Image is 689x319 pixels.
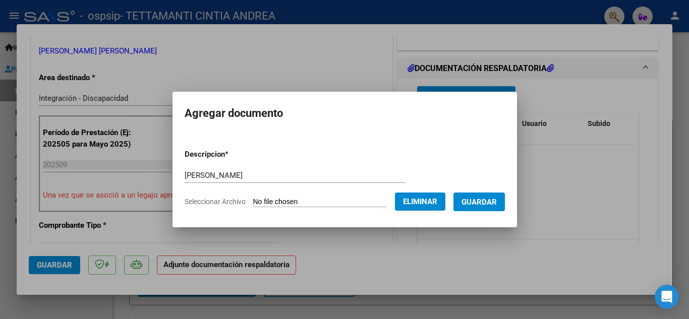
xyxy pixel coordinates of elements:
h2: Agregar documento [185,104,505,123]
div: Open Intercom Messenger [655,285,679,309]
span: Guardar [462,198,497,207]
span: Seleccionar Archivo [185,198,246,206]
span: Eliminar [403,197,437,206]
button: Eliminar [395,193,445,211]
p: Descripcion [185,149,281,160]
button: Guardar [453,193,505,211]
